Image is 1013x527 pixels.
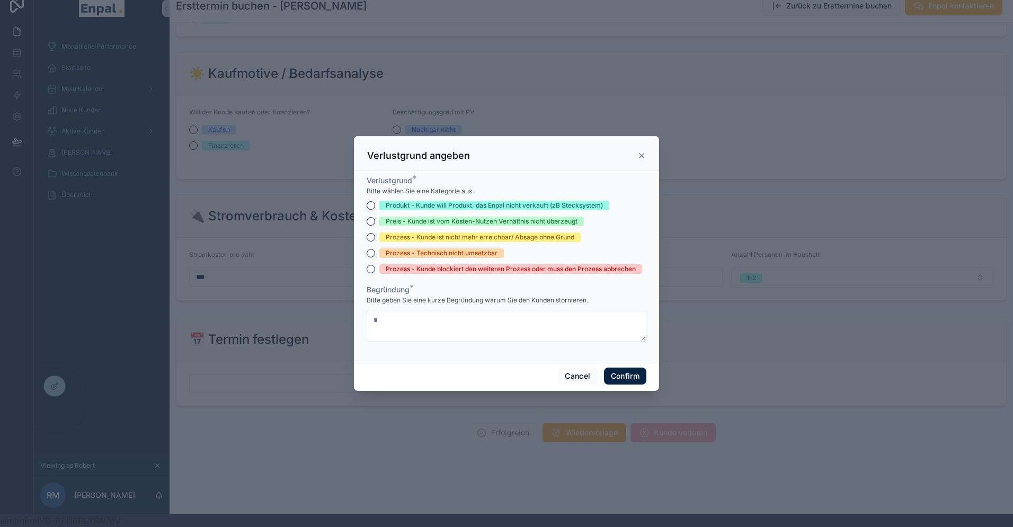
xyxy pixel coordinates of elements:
span: Bitte geben Sie eine kurze Begründung warum Sie den Kunden stornieren. [367,296,588,305]
div: Produkt - Kunde will Produkt, das Enpal nicht verkauft (zB Stecksystem) [386,201,603,210]
div: Prozess - Technisch nicht umsetzbar [386,248,497,258]
div: Prozess - Kunde ist nicht mehr erreichbar/ Absage ohne Grund [386,233,574,242]
div: Prozess - Kunde blockiert den weiteren Prozess oder muss den Prozess abbrechen [386,264,636,274]
button: Confirm [604,368,646,385]
span: Begründung [367,285,410,294]
button: Cancel [558,368,597,385]
span: Bitte wählen Sie eine Kategorie aus. [367,187,474,195]
span: Verlustgrund [367,176,412,185]
div: Preis - Kunde ist vom Kosten-Nutzen Verhältnis nicht überzeugt [386,217,577,226]
h3: Verlustgrund angeben [367,149,470,162]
